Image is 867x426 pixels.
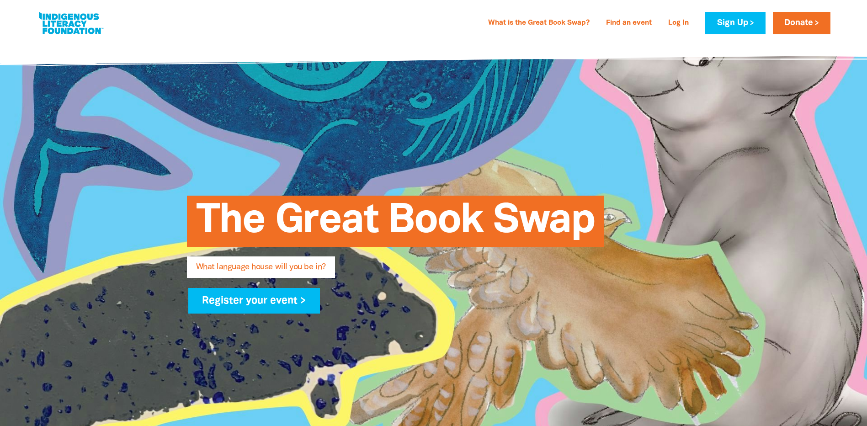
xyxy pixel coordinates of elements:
[663,16,694,31] a: Log In
[196,263,326,278] span: What language house will you be in?
[773,12,830,34] a: Donate
[601,16,657,31] a: Find an event
[196,202,595,247] span: The Great Book Swap
[483,16,595,31] a: What is the Great Book Swap?
[705,12,765,34] a: Sign Up
[188,288,320,314] a: Register your event >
